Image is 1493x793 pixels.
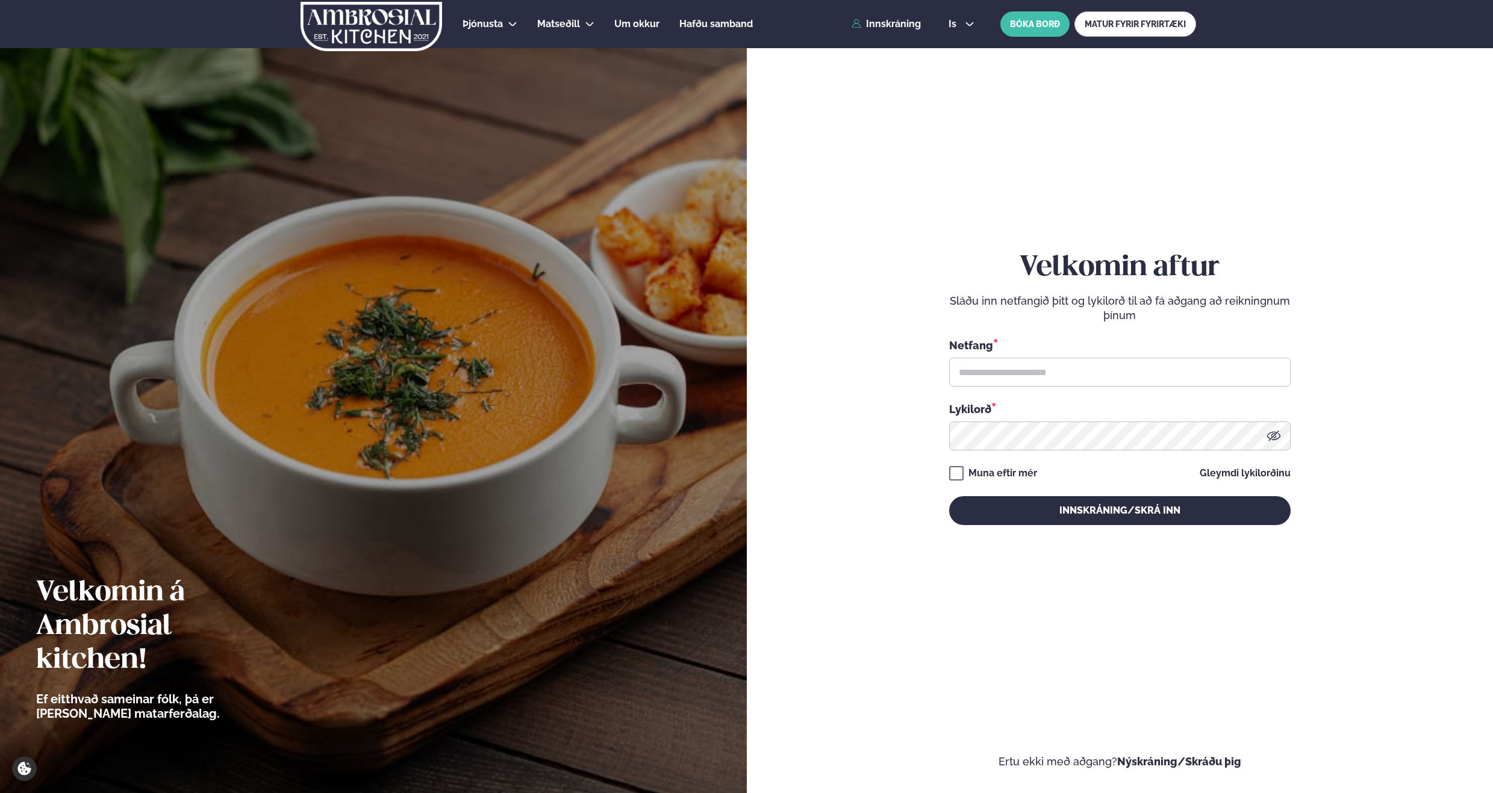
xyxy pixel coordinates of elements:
[949,251,1291,285] h2: Velkomin aftur
[12,756,37,781] a: Cookie settings
[679,18,753,30] span: Hafðu samband
[949,19,960,29] span: is
[463,18,503,30] span: Þjónusta
[36,692,286,721] p: Ef eitthvað sameinar fólk, þá er [PERSON_NAME] matarferðalag.
[949,496,1291,525] button: Innskráning/Skrá inn
[949,401,1291,417] div: Lykilorð
[537,17,580,31] a: Matseðill
[299,2,443,51] img: logo
[1117,755,1241,768] a: Nýskráning/Skráðu þig
[463,17,503,31] a: Þjónusta
[783,754,1457,769] p: Ertu ekki með aðgang?
[679,17,753,31] a: Hafðu samband
[852,19,921,30] a: Innskráning
[1200,468,1291,478] a: Gleymdi lykilorðinu
[1000,11,1070,37] button: BÓKA BORÐ
[949,337,1291,353] div: Netfang
[949,294,1291,323] p: Sláðu inn netfangið þitt og lykilorð til að fá aðgang að reikningnum þínum
[537,18,580,30] span: Matseðill
[614,17,659,31] a: Um okkur
[1074,11,1196,37] a: MATUR FYRIR FYRIRTÆKI
[36,576,286,677] h2: Velkomin á Ambrosial kitchen!
[939,19,984,29] button: is
[614,18,659,30] span: Um okkur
